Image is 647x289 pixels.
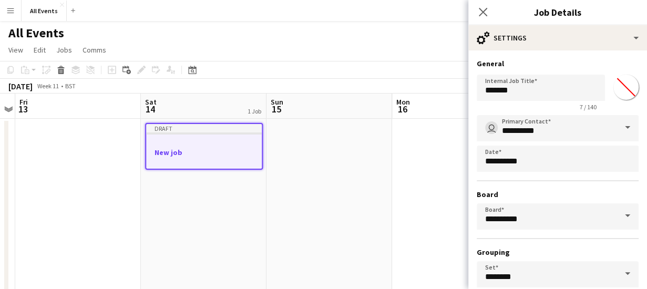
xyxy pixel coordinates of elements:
span: 13 [18,103,28,115]
span: Fri [19,97,28,107]
a: Edit [29,43,50,57]
span: Week 11 [35,82,61,90]
span: 16 [395,103,410,115]
h3: General [477,59,639,68]
span: Sat [145,97,157,107]
span: 14 [143,103,157,115]
a: Comms [78,43,110,57]
span: View [8,45,23,55]
h3: New job [146,148,262,157]
span: Mon [396,97,410,107]
h1: All Events [8,25,64,41]
span: 7 / 140 [571,103,605,111]
span: 15 [269,103,283,115]
div: Settings [468,25,647,50]
span: Sun [271,97,283,107]
a: Jobs [52,43,76,57]
div: BST [65,82,76,90]
div: 1 Job [248,107,261,115]
app-job-card: DraftNew job [145,123,263,170]
div: Draft [146,124,262,132]
span: Edit [34,45,46,55]
span: Jobs [56,45,72,55]
div: [DATE] [8,81,33,91]
a: View [4,43,27,57]
span: Comms [83,45,106,55]
button: All Events [22,1,67,21]
h3: Grouping [477,247,639,257]
h3: Job Details [468,5,647,19]
h3: Board [477,190,639,199]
